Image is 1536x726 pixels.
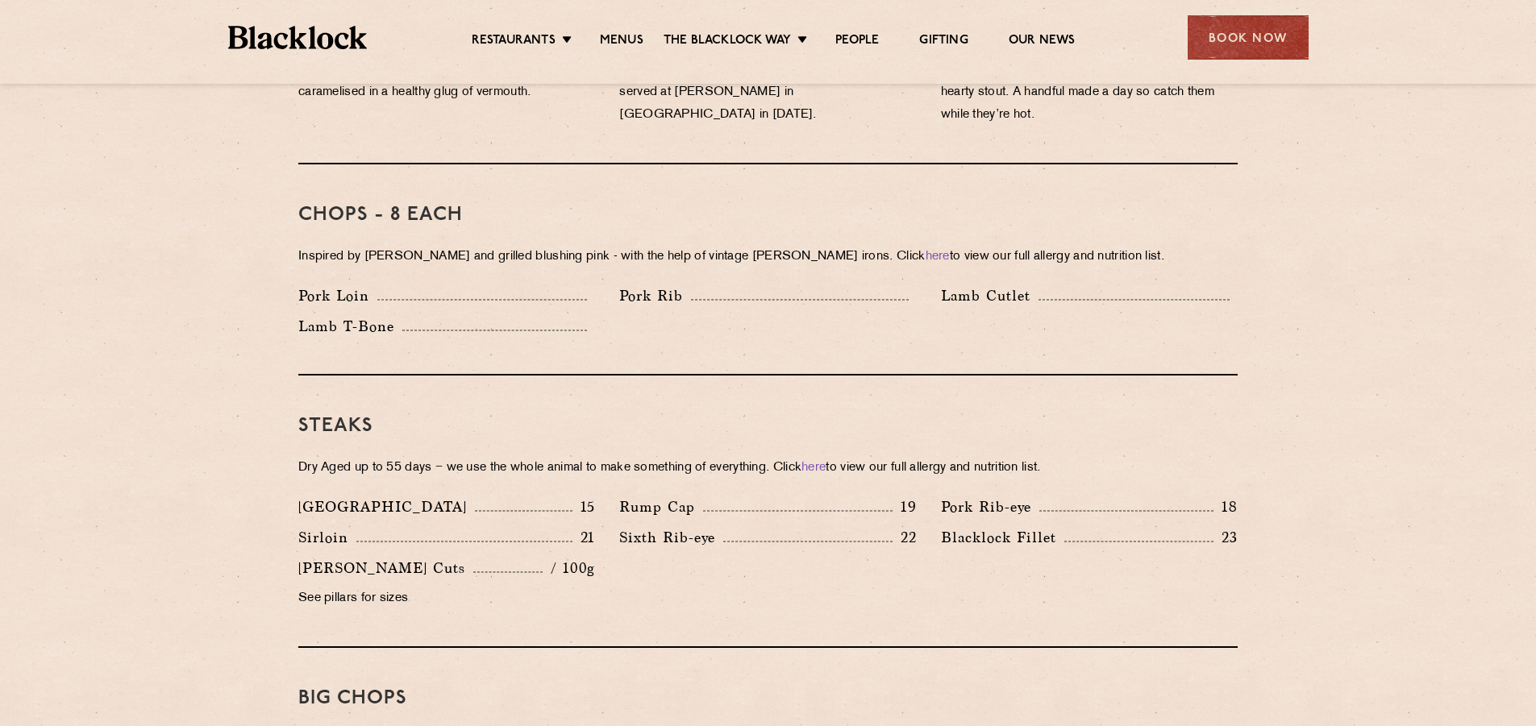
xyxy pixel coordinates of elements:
p: Rump Cap [619,496,703,518]
p: Sirloin [298,526,356,549]
a: People [835,33,879,51]
p: 23 [1213,527,1238,548]
p: Dry Aged up to 55 days − we use the whole animal to make something of everything. Click to view o... [298,457,1238,479]
a: Our News [1009,33,1076,51]
img: BL_Textured_Logo-footer-cropped.svg [228,26,368,49]
h3: Big Chops [298,688,1238,709]
p: 18 [1213,496,1238,517]
a: Gifting [919,33,968,51]
p: Blacklock Fillet [941,526,1064,549]
p: Inspired by [PERSON_NAME] and grilled blushing pink - with the help of vintage [PERSON_NAME] iron... [298,246,1238,268]
p: [PERSON_NAME] Cuts [298,557,473,579]
p: Sixth Rib-eye [619,526,723,549]
p: Our take on the classic “Steak-On-White” first served at [PERSON_NAME] in [GEOGRAPHIC_DATA] in [D... [619,59,916,127]
a: here [926,251,950,263]
h3: Steaks [298,416,1238,437]
p: Pork Loin [298,284,377,307]
a: Restaurants [472,33,556,51]
p: Trimmings from our morning butchery, fuelled by a hearty stout. A handful made a day so catch the... [941,59,1238,127]
p: Pork Rib [619,284,691,307]
a: here [801,462,826,474]
p: Lamb T-Bone [298,315,402,338]
p: 15 [572,496,596,517]
p: / 100g [543,558,595,579]
p: 19 [893,496,917,517]
a: Menus [600,33,643,51]
div: Book Now [1188,15,1309,60]
p: See pillars for sizes [298,587,595,610]
a: The Blacklock Way [664,33,791,51]
p: Pork Rib-eye [941,496,1039,518]
p: Lamb Cutlet [941,284,1039,307]
h3: Chops - 8 each [298,205,1238,226]
p: [GEOGRAPHIC_DATA] [298,496,475,518]
p: 21 [572,527,596,548]
p: 22 [893,527,917,548]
